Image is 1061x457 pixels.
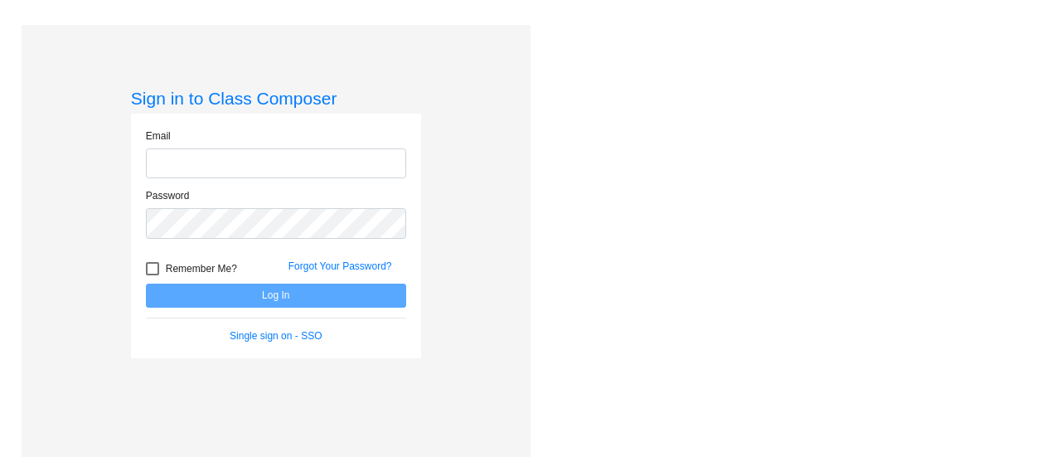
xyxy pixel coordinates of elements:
a: Single sign on - SSO [230,330,322,342]
span: Remember Me? [166,259,237,279]
button: Log In [146,284,406,308]
label: Password [146,188,190,203]
a: Forgot Your Password? [288,260,392,272]
label: Email [146,129,171,143]
h3: Sign in to Class Composer [131,88,421,109]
